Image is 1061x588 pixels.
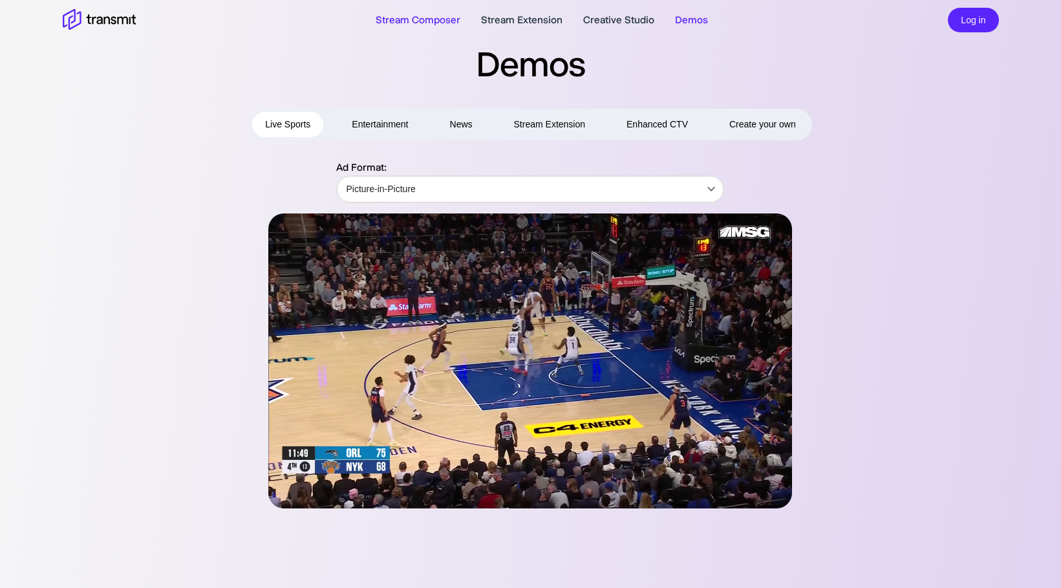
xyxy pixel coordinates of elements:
button: Log in [948,8,998,33]
a: Stream Composer [376,12,460,28]
h2: Demos [34,41,1027,87]
button: Entertainment [339,112,421,137]
button: Enhanced CTV [614,112,701,137]
button: Stream Extension [501,112,599,137]
span: Create your own [729,116,796,133]
button: Create your own [716,112,809,137]
a: Creative Studio [583,12,654,28]
button: Live Sports [252,112,323,137]
a: Log in [948,13,998,25]
a: Demos [675,12,708,28]
button: News [437,112,486,137]
a: Stream Extension [481,12,563,28]
div: Picture-in-Picture [337,171,723,207]
p: Ad Format: [336,160,724,175]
